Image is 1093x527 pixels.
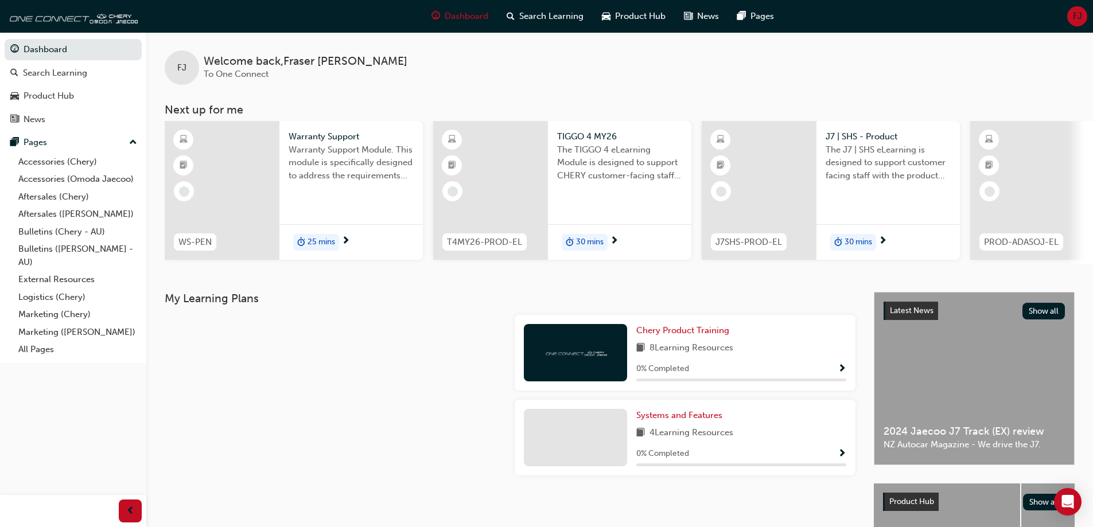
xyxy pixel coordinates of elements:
[126,504,135,518] span: prev-icon
[874,292,1075,465] a: Latest NewsShow all2024 Jaecoo J7 Track (EX) reviewNZ Autocar Magazine - We drive the J7.
[308,236,335,249] span: 25 mins
[519,10,584,23] span: Search Learning
[636,410,722,420] span: Systems and Features
[576,236,604,249] span: 30 mins
[845,236,872,249] span: 30 mins
[5,132,142,153] button: Pages
[636,324,734,337] a: Chery Product Training
[448,158,456,173] span: booktick-icon
[14,323,142,341] a: Marketing ([PERSON_NAME])
[448,186,458,197] span: learningRecordVerb_NONE-icon
[14,153,142,171] a: Accessories (Chery)
[1067,6,1087,26] button: FJ
[448,132,456,147] span: learningResourceType_ELEARNING-icon
[636,447,689,460] span: 0 % Completed
[985,158,993,173] span: booktick-icon
[717,158,725,173] span: booktick-icon
[884,302,1065,320] a: Latest NewsShow all
[697,10,719,23] span: News
[180,158,188,173] span: booktick-icon
[985,132,993,147] span: learningResourceType_ELEARNING-icon
[615,10,666,23] span: Product Hub
[1073,10,1082,23] span: FJ
[884,425,1065,438] span: 2024 Jaecoo J7 Track (EX) review
[341,236,350,247] span: next-icon
[14,240,142,271] a: Bulletins ([PERSON_NAME] - AU)
[14,205,142,223] a: Aftersales ([PERSON_NAME])
[715,236,782,249] span: J7SHS-PROD-EL
[883,493,1065,511] a: Product HubShow all
[10,138,19,148] span: pages-icon
[675,5,728,28] a: news-iconNews
[1023,494,1066,510] button: Show all
[838,362,846,376] button: Show Progress
[602,9,610,24] span: car-icon
[649,426,733,440] span: 4 Learning Resources
[14,306,142,323] a: Marketing (Chery)
[702,121,960,260] a: J7SHS-PROD-ELJ7 | SHS - ProductThe J7 | SHS eLearning is designed to support customer facing staf...
[1022,303,1065,319] button: Show all
[838,447,846,461] button: Show Progress
[179,186,189,197] span: learningRecordVerb_NONE-icon
[557,130,682,143] span: TIGGO 4 MY26
[24,113,45,126] div: News
[178,236,212,249] span: WS-PEN
[5,85,142,107] a: Product Hub
[684,9,693,24] span: news-icon
[826,130,951,143] span: J7 | SHS - Product
[14,271,142,288] a: External Resources
[177,61,186,75] span: FJ
[24,136,47,149] div: Pages
[23,67,87,80] div: Search Learning
[636,341,645,356] span: book-icon
[507,9,515,24] span: search-icon
[433,121,691,260] a: T4MY26-PROD-ELTIGGO 4 MY26The TIGGO 4 eLearning Module is designed to support CHERY customer-faci...
[297,235,305,250] span: duration-icon
[826,143,951,182] span: The J7 | SHS eLearning is designed to support customer facing staff with the product and sales in...
[129,135,137,150] span: up-icon
[728,5,783,28] a: pages-iconPages
[422,5,497,28] a: guage-iconDashboard
[636,325,729,335] span: Chery Product Training
[14,223,142,241] a: Bulletins (Chery - AU)
[834,235,842,250] span: duration-icon
[566,235,574,250] span: duration-icon
[5,109,142,130] a: News
[146,103,1093,116] h3: Next up for me
[636,426,645,440] span: book-icon
[14,341,142,358] a: All Pages
[5,39,142,60] a: Dashboard
[6,5,138,28] img: oneconnect
[1054,488,1082,516] div: Open Intercom Messenger
[984,236,1059,249] span: PROD-ADASOJ-EL
[878,236,887,247] span: next-icon
[649,341,733,356] span: 8 Learning Resources
[544,347,607,358] img: oneconnect
[497,5,593,28] a: search-iconSearch Learning
[14,288,142,306] a: Logistics (Chery)
[24,89,74,103] div: Product Hub
[431,9,440,24] span: guage-icon
[636,409,727,422] a: Systems and Features
[10,91,19,102] span: car-icon
[5,63,142,84] a: Search Learning
[289,130,414,143] span: Warranty Support
[5,37,142,132] button: DashboardSearch LearningProduct HubNews
[289,143,414,182] span: Warranty Support Module. This module is specifically designed to address the requirements and pro...
[717,132,725,147] span: learningResourceType_ELEARNING-icon
[750,10,774,23] span: Pages
[10,68,18,79] span: search-icon
[737,9,746,24] span: pages-icon
[204,55,407,68] span: Welcome back , Fraser [PERSON_NAME]
[14,188,142,206] a: Aftersales (Chery)
[716,186,726,197] span: learningRecordVerb_NONE-icon
[593,5,675,28] a: car-iconProduct Hub
[838,449,846,459] span: Show Progress
[10,115,19,125] span: news-icon
[447,236,522,249] span: T4MY26-PROD-EL
[636,362,689,376] span: 0 % Completed
[838,364,846,374] span: Show Progress
[180,132,188,147] span: learningResourceType_ELEARNING-icon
